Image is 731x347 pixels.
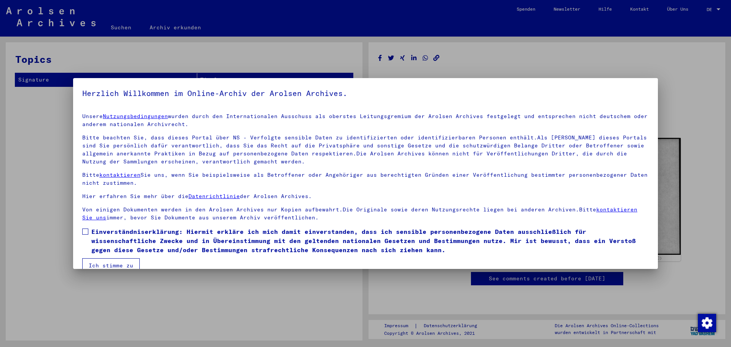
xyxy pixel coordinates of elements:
[82,206,649,222] p: Von einigen Dokumenten werden in den Arolsen Archives nur Kopien aufbewahrt.Die Originale sowie d...
[697,313,716,332] div: Zustimmung ändern
[188,193,240,200] a: Datenrichtlinie
[103,113,168,120] a: Nutzungsbedingungen
[91,227,649,254] span: Einverständniserklärung: Hiermit erkläre ich mich damit einverstanden, dass ich sensible personen...
[82,206,637,221] a: kontaktieren Sie uns
[82,171,649,187] p: Bitte Sie uns, wenn Sie beispielsweise als Betroffener oder Angehöriger aus berechtigten Gründen ...
[82,87,649,99] h5: Herzlich Willkommen im Online-Archiv der Arolsen Archives.
[698,314,716,332] img: Zustimmung ändern
[82,134,649,166] p: Bitte beachten Sie, dass dieses Portal über NS - Verfolgte sensible Daten zu identifizierten oder...
[82,258,140,273] button: Ich stimme zu
[99,171,140,178] a: kontaktieren
[82,112,649,128] p: Unsere wurden durch den Internationalen Ausschuss als oberstes Leitungsgremium der Arolsen Archiv...
[82,192,649,200] p: Hier erfahren Sie mehr über die der Arolsen Archives.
